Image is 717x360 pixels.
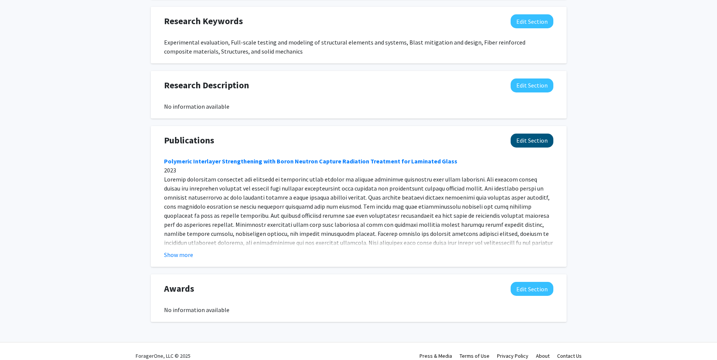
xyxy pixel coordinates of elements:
span: Research Description [164,78,249,92]
button: Edit Research Keywords [511,14,553,28]
div: No information available [164,102,553,111]
a: Terms of Use [460,352,489,359]
span: Publications [164,134,214,147]
a: About [536,352,550,359]
a: Contact Us [557,352,582,359]
button: Edit Research Description [511,78,553,92]
button: Edit Publications [511,134,553,148]
a: Press & Media [420,352,452,359]
div: No information available [164,305,553,314]
button: Edit Awards [511,282,553,296]
a: Privacy Policy [497,352,528,359]
span: Awards [164,282,194,295]
button: Show more [164,250,193,259]
span: Research Keywords [164,14,243,28]
a: Polymeric Interlayer Strengthening with Boron Neutron Capture Radiation Treatment for Laminated G... [164,157,457,165]
iframe: Chat [6,326,32,354]
div: Experimental evaluation, Full-scale testing and modeling of structural elements and systems, Blas... [164,38,553,56]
